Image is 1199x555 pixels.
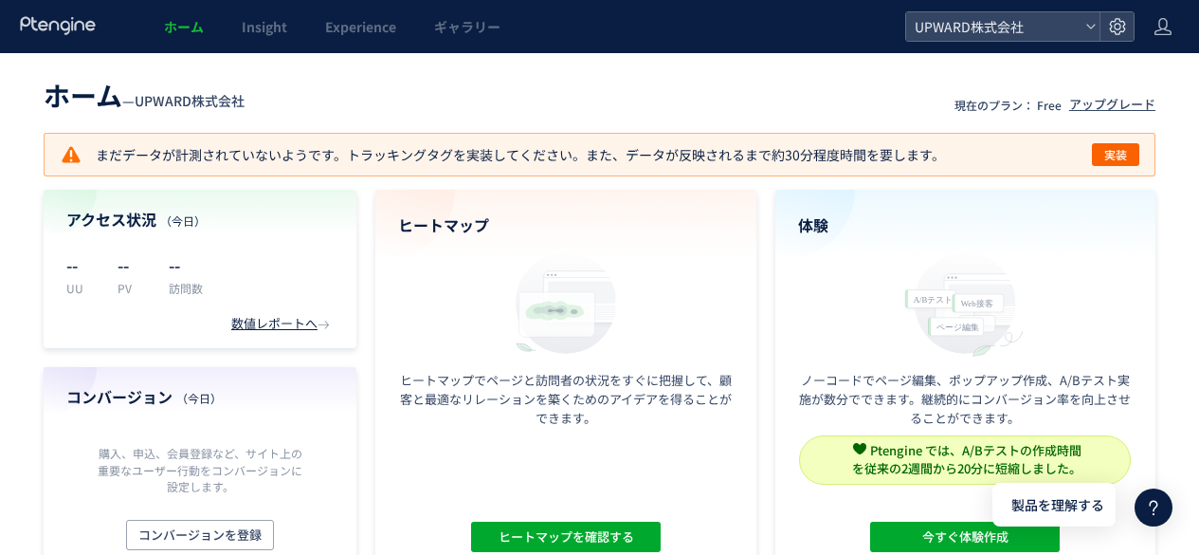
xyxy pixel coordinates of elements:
span: ホーム [44,76,122,114]
span: Ptengine では、A/Bテストの作成時間 を従来の2週間から20分に短縮しました。 [852,441,1081,477]
div: — [44,76,245,114]
span: ヒートマップを確認する [498,522,633,552]
button: 今すぐ体験作成 [870,522,1060,552]
span: Experience [325,17,396,36]
p: 現在のプラン： Free [954,97,1062,113]
p: -- [66,250,95,280]
span: （今日） [160,213,206,229]
span: コンバージョンを登録 [138,520,262,550]
span: ギャラリー [434,17,500,36]
button: 実装 [1092,143,1139,166]
p: PV [118,280,146,296]
p: 訪問数 [169,280,203,296]
div: 数値レポートへ [231,315,334,333]
p: ノーコードでページ編集、ポップアップ作成、A/Bテスト実施が数分でできます。継続的にコンバージョン率を向上させることができます。 [798,371,1134,428]
span: （今日） [176,390,222,406]
button: コンバージョンを登録 [126,520,274,550]
img: home_experience_onbo_jp-C5-EgdA0.svg [896,248,1034,359]
p: -- [169,250,203,280]
h4: アクセス状況 [66,209,334,231]
span: 実装 [1104,143,1127,166]
p: -- [118,250,146,280]
h4: ヒートマップ [398,214,734,236]
h4: 体験 [798,214,1134,236]
p: 購入、申込、会員登録など、サイト上の重要なユーザー行動をコンバージョンに設定します。 [93,445,307,493]
h4: コンバージョン [66,386,334,408]
span: UPWARD株式会社 [909,12,1078,41]
button: ヒートマップを確認する [471,522,661,552]
span: ホーム [164,17,204,36]
span: UPWARD株式会社 [135,91,245,110]
div: アップグレード [1069,96,1155,114]
span: Insight [242,17,287,36]
img: svg+xml,%3c [853,442,866,455]
span: 今すぐ体験作成 [922,522,1008,552]
p: まだデータが計測されていないようです。トラッキングタグを実装してください。また、データが反映されるまで約30分程度時間を要します。 [60,143,945,166]
p: UU [66,280,95,296]
span: 製品を理解する [1011,495,1104,515]
p: ヒートマップでページと訪問者の状況をすぐに把握して、顧客と最適なリレーションを築くためのアイデアを得ることができます。 [398,371,734,428]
